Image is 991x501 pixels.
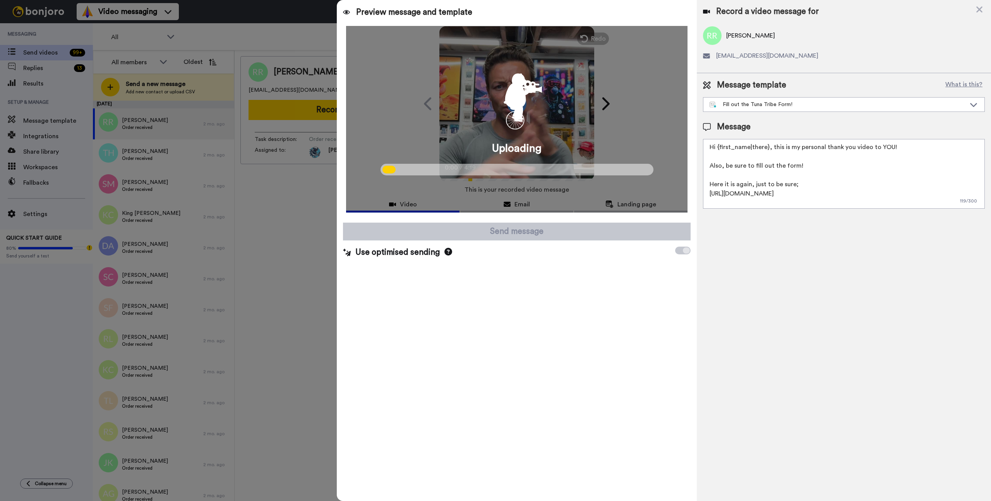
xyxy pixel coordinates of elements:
img: nextgen-template.svg [710,102,717,108]
span: [EMAIL_ADDRESS][DOMAIN_NAME] [716,51,818,60]
span: Uploading [492,141,542,156]
span: Message [717,121,751,133]
button: Send message [343,223,690,240]
span: Message template [717,79,786,91]
button: What is this? [943,79,985,91]
span: Use optimised sending [355,247,440,258]
div: Fill out the Tuna Tribe Form! [710,101,966,108]
textarea: Hi {first_name|there}, this is my personal thank you video to YOU! Also, be sure to fill out the ... [703,139,985,209]
div: animation [482,63,552,133]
